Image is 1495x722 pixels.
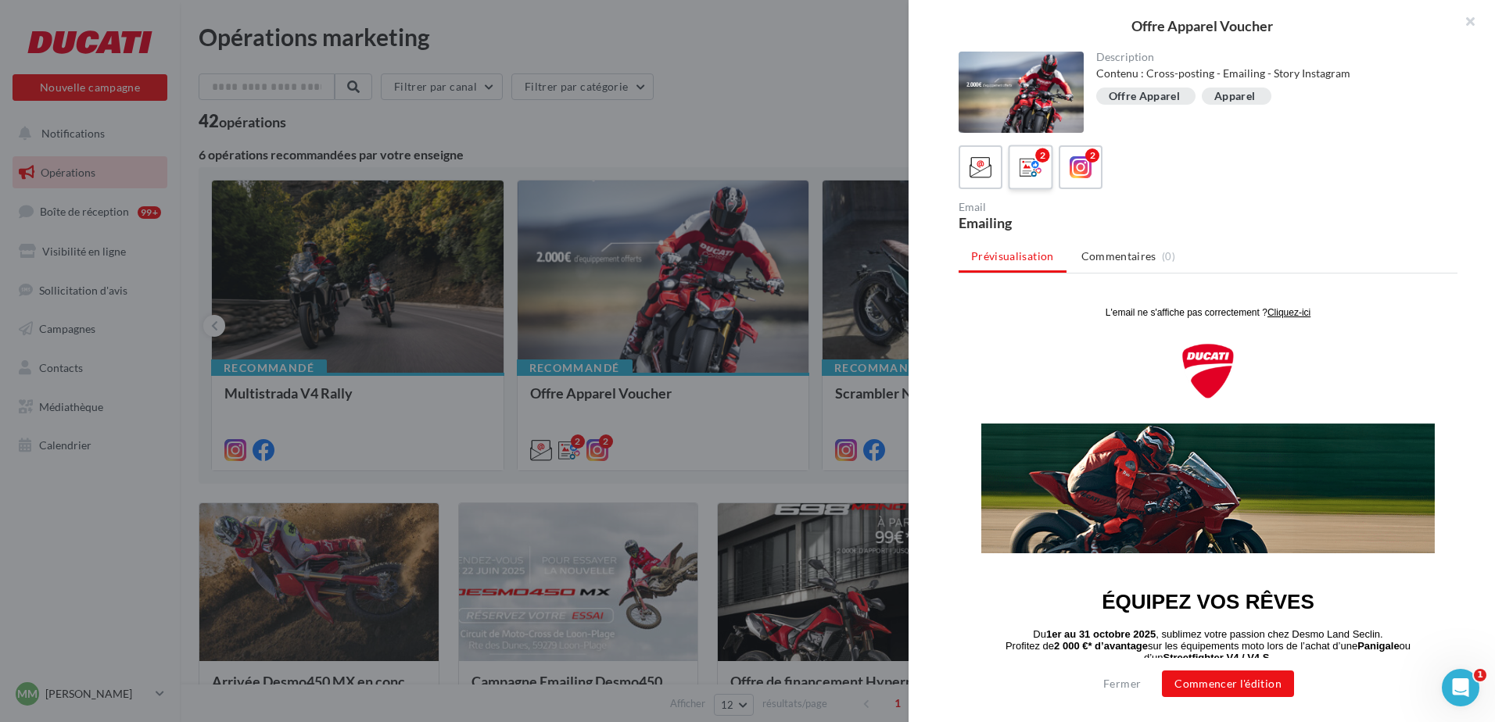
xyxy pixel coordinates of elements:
span: (0) [1162,250,1175,263]
strong: Streetfighter V4 / V4 S. [205,353,314,365]
strong: Panigale [399,341,440,353]
p: Profitez de sur les équipements moto lors de l’achat d’une ou d’un [27,341,472,365]
span: 1 [1474,669,1486,681]
div: Email [959,202,1202,213]
u: Cliquez-ici [309,9,352,20]
iframe: Intercom live chat [1442,669,1479,706]
button: Fermer [1097,674,1147,693]
img: Ducati_Shield_2D_W.png [222,44,277,102]
div: Offre Apparel [1109,91,1181,102]
strong: 1er au 31 octobre 2025 [88,330,197,341]
div: Offre Apparel Voucher [934,19,1470,33]
span: Commentaires [1081,248,1156,264]
div: 2 [1035,148,1049,163]
div: Description [1096,52,1446,63]
span: L'email ne s'affiche pas correctement ? [147,9,309,20]
div: Apparel [1214,91,1255,102]
h1: ÉQUIPEZ VOS RÊVES [27,291,472,316]
strong: 2 000 €* d’avantage [95,341,189,353]
div: 2 [1085,148,1099,163]
img: APPARELS_700x200_DEM_v2.png [23,125,476,255]
p: Du , sublimez votre passion chez Desmo Land Seclin. [27,330,472,341]
div: Emailing [959,216,1202,230]
div: Contenu : Cross-posting - Emailing - Story Instagram [1096,66,1446,81]
a: Cliquez-ici [309,8,352,20]
button: Commencer l'édition [1162,670,1294,697]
